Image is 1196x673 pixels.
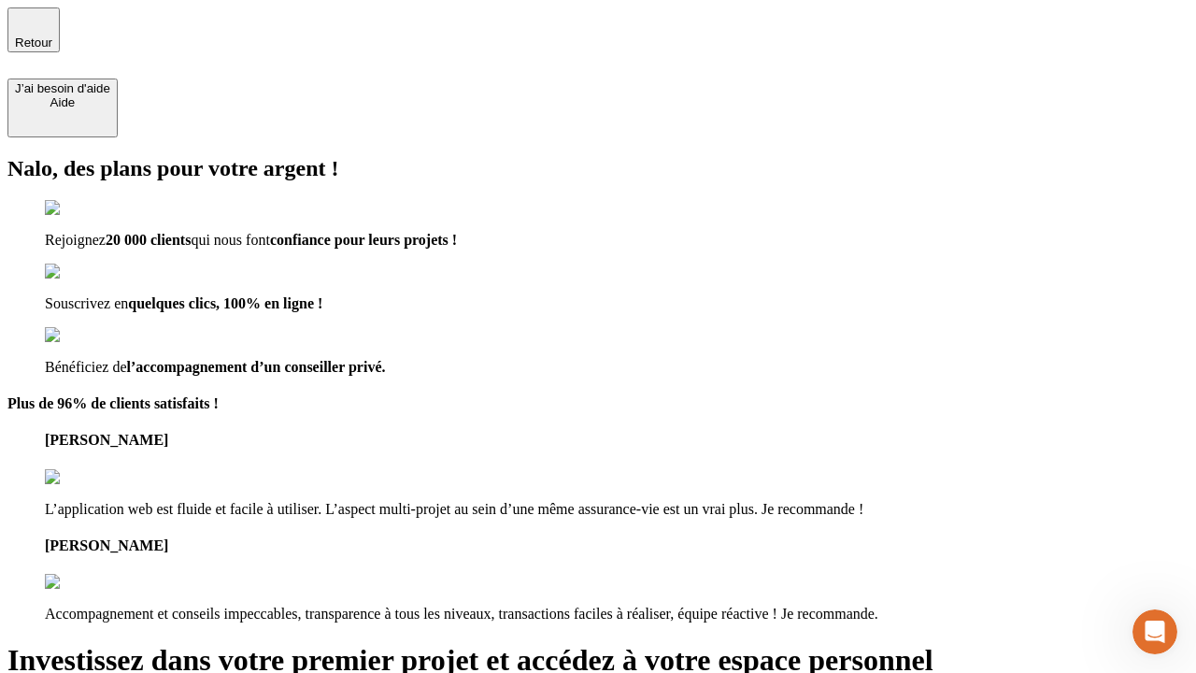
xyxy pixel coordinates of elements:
span: confiance pour leurs projets ! [270,232,457,248]
h4: [PERSON_NAME] [45,432,1189,449]
p: L’application web est fluide et facile à utiliser. L’aspect multi-projet au sein d’une même assur... [45,501,1189,518]
span: quelques clics, 100% en ligne ! [128,295,322,311]
div: J’ai besoin d'aide [15,81,110,95]
span: l’accompagnement d’un conseiller privé. [127,359,386,375]
img: checkmark [45,327,125,344]
img: reviews stars [45,574,137,591]
span: Bénéficiez de [45,359,127,375]
button: J’ai besoin d'aideAide [7,79,118,137]
span: Retour [15,36,52,50]
img: checkmark [45,200,125,217]
span: 20 000 clients [106,232,192,248]
img: reviews stars [45,469,137,486]
span: Souscrivez en [45,295,128,311]
span: qui nous font [191,232,269,248]
span: Rejoignez [45,232,106,248]
img: checkmark [45,264,125,280]
div: Aide [15,95,110,109]
h4: Plus de 96% de clients satisfaits ! [7,395,1189,412]
button: Retour [7,7,60,52]
h2: Nalo, des plans pour votre argent ! [7,156,1189,181]
h4: [PERSON_NAME] [45,537,1189,554]
iframe: Intercom live chat [1132,609,1177,654]
p: Accompagnement et conseils impeccables, transparence à tous les niveaux, transactions faciles à r... [45,606,1189,623]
